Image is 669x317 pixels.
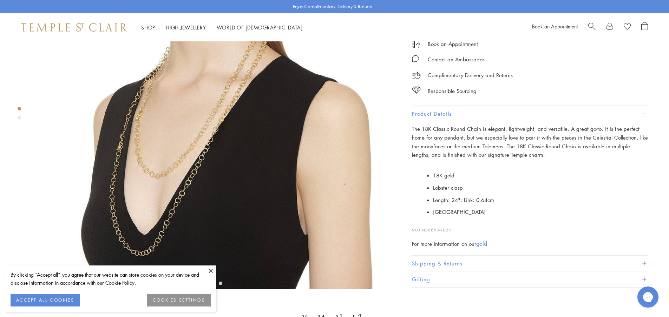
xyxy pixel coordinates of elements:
[532,23,578,30] a: Book an Appointment
[433,182,648,194] li: Lobster clasp
[634,284,662,310] iframe: Gorgias live chat messenger
[11,294,80,306] button: ACCEPT ALL COOKIES
[428,40,478,48] a: Book an Appointment
[428,55,484,64] div: Contact an Ambassador
[433,194,648,206] li: Length: 24"; Link: 0.64cm
[412,106,648,122] button: Product Details
[476,240,487,248] a: gold
[412,40,420,48] img: icon_appointment.svg
[433,206,648,218] li: [GEOGRAPHIC_DATA]
[166,24,206,31] a: High JewelleryHigh Jewellery
[412,271,648,287] button: Gifting
[624,22,631,33] a: View Wishlist
[412,55,419,62] img: MessageIcon-01_2.svg
[217,24,303,31] a: World of [DEMOGRAPHIC_DATA]World of [DEMOGRAPHIC_DATA]
[412,220,648,233] p: SKU:
[422,227,451,232] span: N88853-RD24
[412,240,648,248] div: For more information on our
[21,23,127,32] img: Temple St. Clair
[11,271,211,287] div: By clicking “Accept all”, you agree that our website can store cookies on your device and disclos...
[147,294,211,306] button: COOKIES SETTINGS
[141,24,155,31] a: ShopShop
[428,70,513,79] p: Complimentary Delivery and Returns
[641,22,648,33] a: Open Shopping Bag
[18,105,21,125] div: Product gallery navigation
[428,86,477,95] div: Responsible Sourcing
[588,22,596,33] a: Search
[412,255,648,271] button: Shipping & Returns
[412,124,648,159] p: The 18K Classic Round Chain is elegant, lightweight, and versatile. A great go-to, it is the perf...
[141,23,303,32] nav: Main navigation
[433,169,648,182] li: 18K gold
[412,86,421,93] img: icon_sourcing.svg
[412,70,421,79] img: icon_delivery.svg
[293,3,373,10] p: Enjoy Complimentary Delivery & Returns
